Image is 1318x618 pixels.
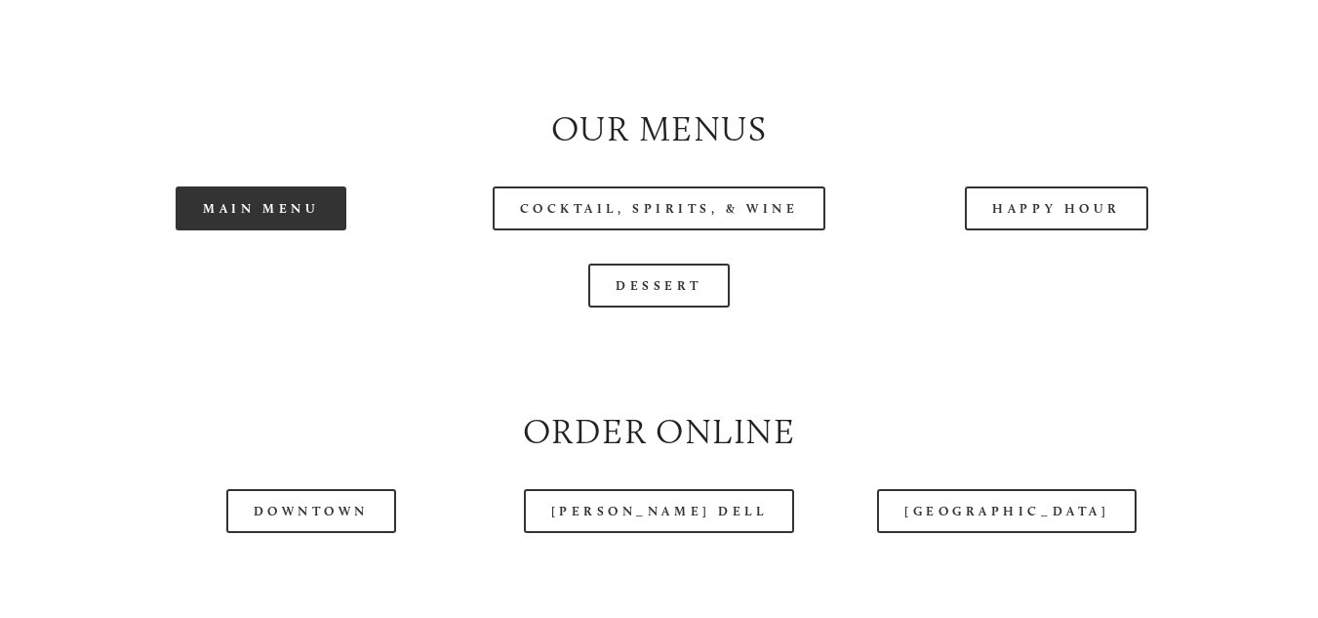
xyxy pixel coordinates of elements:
[79,407,1239,456] h2: Order Online
[877,489,1137,533] a: [GEOGRAPHIC_DATA]
[176,186,346,230] a: Main Menu
[524,489,795,533] a: [PERSON_NAME] Dell
[588,264,730,308] a: Dessert
[226,489,396,533] a: Downtown
[493,186,826,230] a: Cocktail, Spirits, & Wine
[965,186,1148,230] a: Happy Hour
